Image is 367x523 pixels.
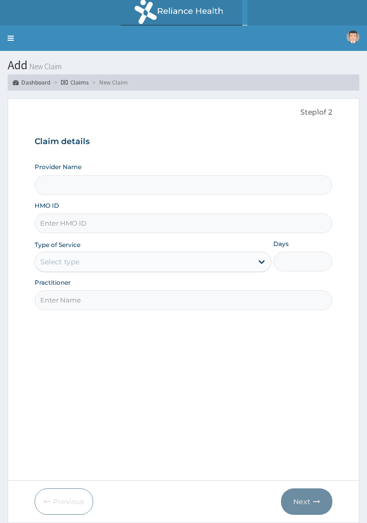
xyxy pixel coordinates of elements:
label: HMO ID [35,201,59,210]
a: Dashboard [13,78,50,87]
label: Provider Name [35,162,81,171]
small: New Claim [27,63,62,70]
label: Practitioner [35,278,71,287]
label: Type of Service [35,240,80,249]
div: Select type [40,257,79,267]
h3: Claim details [35,136,333,147]
input: Enter HMO ID [35,213,333,233]
h1: Add [8,59,359,72]
p: Step 1 of 2 [35,107,333,118]
img: User Image [347,31,359,43]
a: Claims [61,78,89,87]
label: Days [273,239,289,248]
input: Enter Name [35,290,333,310]
li: New Claim [90,78,128,87]
button: Next [281,488,332,515]
button: Previous [35,488,93,515]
